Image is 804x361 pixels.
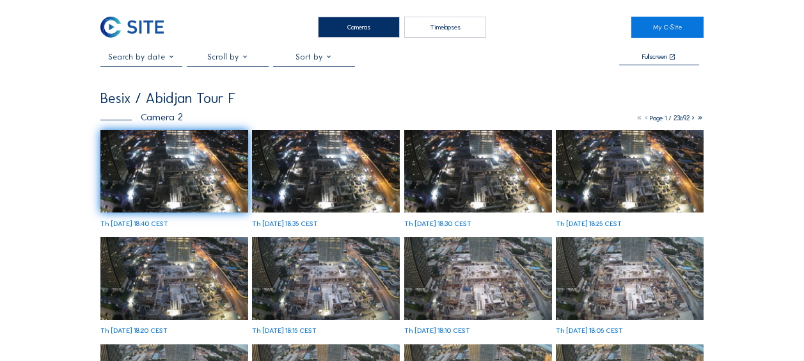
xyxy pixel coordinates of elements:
span: Page 1 / 23692 [650,114,690,122]
a: My C-Site [631,17,704,38]
div: Timelapses [404,17,486,38]
img: image_53712995 [100,237,248,320]
div: Th [DATE] 18:10 CEST [404,327,470,334]
img: image_53712966 [252,237,400,320]
a: C-SITE Logo [100,17,173,38]
img: image_53713019 [404,130,552,213]
img: image_53712952 [404,237,552,320]
div: Th [DATE] 18:15 CEST [252,327,317,334]
input: Search by date 󰅀 [100,52,182,61]
div: Th [DATE] 18:40 CEST [100,220,168,227]
div: Fullscreen [642,53,667,61]
div: Th [DATE] 18:05 CEST [556,327,623,334]
img: C-SITE Logo [100,17,164,38]
img: image_53712937 [556,237,704,320]
div: Th [DATE] 18:30 CEST [404,220,471,227]
img: image_53713064 [100,130,248,213]
div: Besix / Abidjan Tour F [100,92,235,106]
img: image_53713048 [252,130,400,213]
img: image_53713009 [556,130,704,213]
div: Th [DATE] 18:20 CEST [100,327,168,334]
div: Cameras [318,17,400,38]
div: Th [DATE] 18:35 CEST [252,220,318,227]
div: Camera 2 [100,112,183,122]
div: Th [DATE] 18:25 CEST [556,220,622,227]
